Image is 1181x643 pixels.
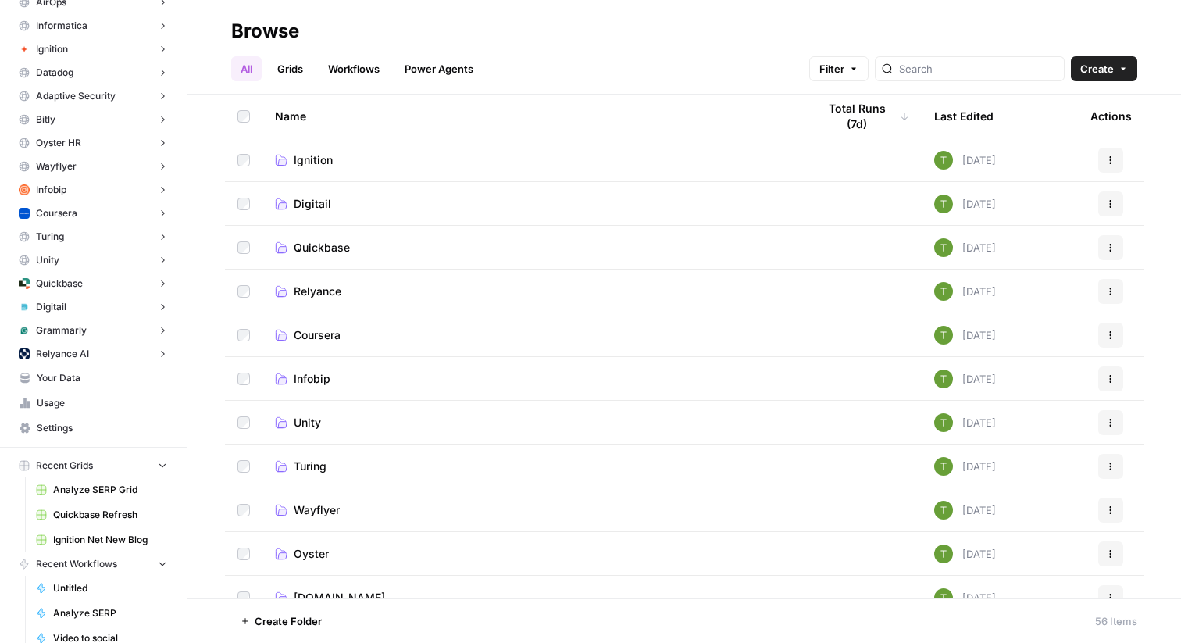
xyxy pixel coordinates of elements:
img: 21cqirn3y8po2glfqu04segrt9y0 [19,302,30,313]
img: 6qj8gtflwv87ps1ofr2h870h2smq [19,325,30,336]
button: Adaptive Security [12,84,174,108]
a: Ignition Net New Blog [29,527,174,552]
img: yba7bbzze900hr86j8rqqvfn473j [934,545,953,563]
a: Quickbase [275,240,792,255]
span: Recent Grids [36,459,93,473]
span: Settings [37,421,167,435]
img: 8r7vcgjp7k596450bh7nfz5jb48j [19,348,30,359]
input: Search [899,61,1058,77]
span: Oyster HR [36,136,81,150]
img: yba7bbzze900hr86j8rqqvfn473j [934,195,953,213]
img: yba7bbzze900hr86j8rqqvfn473j [934,151,953,170]
div: Browse [231,19,299,44]
img: yba7bbzze900hr86j8rqqvfn473j [934,588,953,607]
button: Ignition [12,38,174,61]
span: Untitled [53,581,167,595]
span: Oyster [294,546,329,562]
span: Coursera [294,327,341,343]
button: Wayflyer [12,155,174,178]
div: Last Edited [934,95,994,138]
a: Ignition [275,152,792,168]
div: Actions [1090,95,1132,138]
button: Grammarly [12,319,174,342]
span: Unity [294,415,321,430]
button: Relyance AI [12,342,174,366]
a: Unity [275,415,792,430]
img: 1rmbdh83liigswmnvqyaq31zy2bw [19,208,30,219]
div: [DATE] [934,588,996,607]
a: Coursera [275,327,792,343]
button: Recent Grids [12,454,174,477]
div: 56 Items [1095,613,1137,629]
span: Turing [294,459,326,474]
div: [DATE] [934,326,996,345]
button: Create Folder [231,609,331,634]
span: Quickbase [294,240,350,255]
div: [DATE] [934,457,996,476]
span: Relyance AI [36,347,89,361]
div: [DATE] [934,282,996,301]
div: Total Runs (7d) [817,95,909,138]
a: Oyster [275,546,792,562]
a: All [231,56,262,81]
span: Analyze SERP Grid [53,483,167,497]
span: Unity [36,253,59,267]
a: Settings [12,416,174,441]
span: Ignition [294,152,333,168]
a: Digitail [275,196,792,212]
img: yba7bbzze900hr86j8rqqvfn473j [934,457,953,476]
button: Quickbase [12,272,174,295]
span: Infobip [36,183,66,197]
span: Quickbase [36,277,83,291]
button: Infobip [12,178,174,202]
img: yba7bbzze900hr86j8rqqvfn473j [934,326,953,345]
div: [DATE] [934,151,996,170]
a: Quickbase Refresh [29,502,174,527]
img: yba7bbzze900hr86j8rqqvfn473j [934,238,953,257]
a: Analyze SERP Grid [29,477,174,502]
span: Relyance [294,284,341,299]
a: Wayflyer [275,502,792,518]
a: Grids [268,56,312,81]
span: Analyze SERP [53,606,167,620]
img: jg2db1r2bojt4rpadgkfzs6jzbyg [19,44,30,55]
img: e96rwc90nz550hm4zzehfpz0of55 [19,184,30,195]
img: yba7bbzze900hr86j8rqqvfn473j [934,501,953,520]
span: Datadog [36,66,73,80]
span: Wayflyer [294,502,340,518]
a: Infobip [275,371,792,387]
div: [DATE] [934,195,996,213]
img: su6rzb6ooxtlguexw0i7h3ek2qys [19,278,30,289]
div: [DATE] [934,413,996,432]
span: Recent Workflows [36,557,117,571]
button: Unity [12,248,174,272]
a: Analyze SERP [29,601,174,626]
a: Untitled [29,576,174,601]
span: Grammarly [36,323,87,338]
button: Bitly [12,108,174,131]
div: Name [275,95,792,138]
span: Infobip [294,371,330,387]
button: Turing [12,225,174,248]
span: Bitly [36,113,55,127]
button: Digitail [12,295,174,319]
span: Ignition Net New Blog [53,533,167,547]
span: Create [1080,61,1114,77]
span: Digitail [294,196,331,212]
a: Your Data [12,366,174,391]
span: Your Data [37,371,167,385]
div: [DATE] [934,370,996,388]
a: Workflows [319,56,389,81]
div: [DATE] [934,238,996,257]
span: Filter [819,61,844,77]
a: Turing [275,459,792,474]
span: Informatica [36,19,87,33]
span: Coursera [36,206,77,220]
button: Oyster HR [12,131,174,155]
div: [DATE] [934,501,996,520]
a: Relyance [275,284,792,299]
button: Filter [809,56,869,81]
img: yba7bbzze900hr86j8rqqvfn473j [934,413,953,432]
a: Power Agents [395,56,483,81]
span: Wayflyer [36,159,77,173]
